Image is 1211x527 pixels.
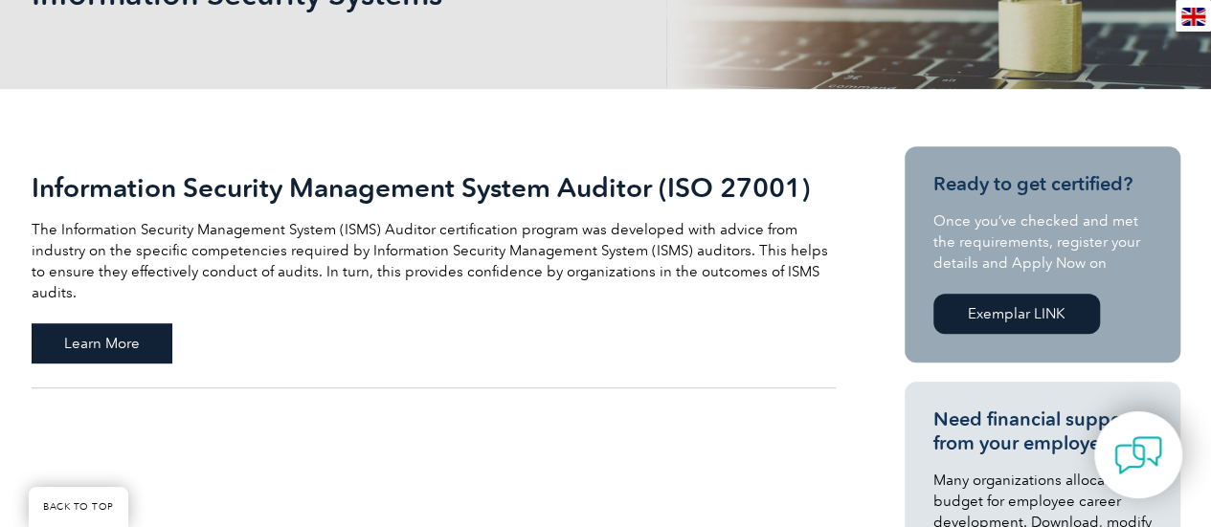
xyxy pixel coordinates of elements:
img: en [1181,8,1205,26]
h2: Information Security Management System Auditor (ISO 27001) [32,172,836,203]
h3: Ready to get certified? [933,172,1152,196]
span: Learn More [32,323,172,363]
p: Once you’ve checked and met the requirements, register your details and Apply Now on [933,210,1152,274]
a: Information Security Management System Auditor (ISO 27001) The Information Security Management Sy... [32,146,836,388]
a: BACK TO TOP [29,487,128,527]
a: Exemplar LINK [933,294,1100,334]
h3: Need financial support from your employer? [933,407,1152,455]
p: The Information Security Management System (ISMS) Auditor certification program was developed wit... [32,219,836,303]
img: contact-chat.png [1114,431,1162,479]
